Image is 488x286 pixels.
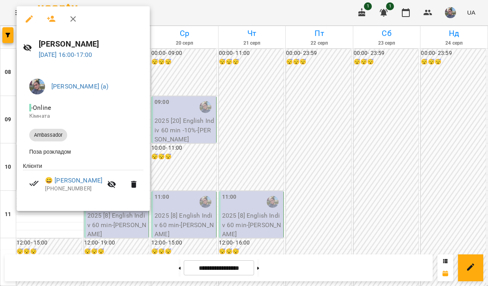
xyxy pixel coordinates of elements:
[45,176,102,185] a: 😀 [PERSON_NAME]
[29,132,67,139] span: Ambassador
[29,79,45,94] img: 12e81ef5014e817b1a9089eb975a08d3.jpeg
[23,145,143,159] li: Поза розкладом
[39,38,143,50] h6: [PERSON_NAME]
[29,179,39,188] svg: Візит сплачено
[29,104,53,111] span: - Online
[23,162,143,201] ul: Клієнти
[45,185,102,193] p: [PHONE_NUMBER]
[51,83,109,90] a: [PERSON_NAME] (а)
[29,112,137,120] p: Кімната
[39,51,92,58] a: [DATE] 16:00-17:00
